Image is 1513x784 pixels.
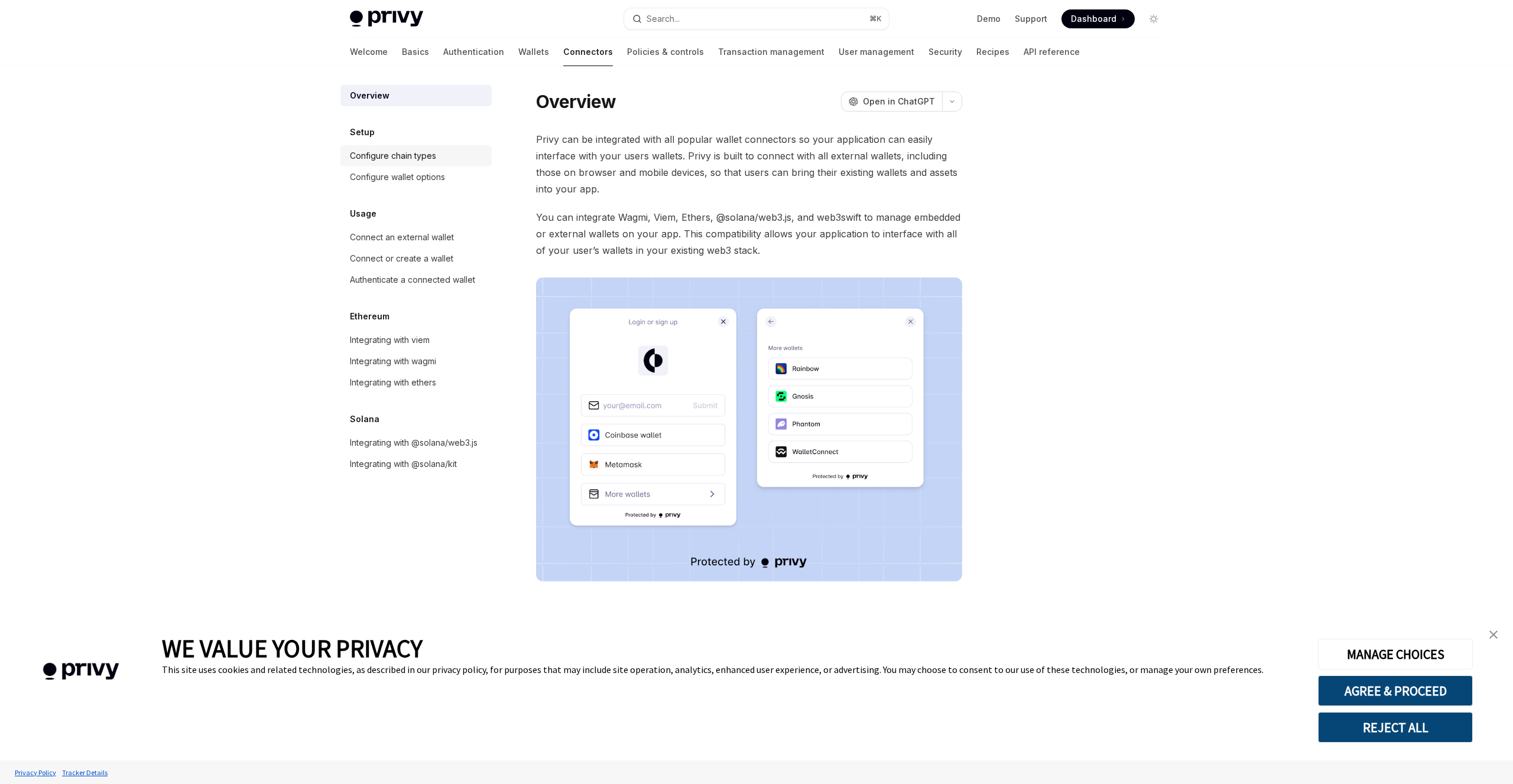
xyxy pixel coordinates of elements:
a: Basics [402,38,429,66]
div: Connect an external wallet [350,230,454,244]
div: Integrating with wagmi [350,354,436,368]
span: Dashboard [1071,13,1116,25]
div: Connect or create a wallet [350,251,453,266]
h1: Overview [536,91,616,112]
a: close banner [1482,623,1505,646]
span: Open in ChatGPT [863,96,935,107]
button: REJECT ALL [1318,712,1473,743]
a: API reference [1024,38,1080,66]
div: Integrating with viem [350,333,430,347]
a: Transaction management [718,38,824,66]
a: Recipes [976,38,1009,66]
a: Overview [340,85,492,106]
a: Configure wallet options [340,166,492,188]
a: Integrating with viem [340,329,492,351]
a: Connect or create a wallet [340,248,492,269]
button: MANAGE CHOICES [1318,639,1473,669]
a: Configure chain types [340,145,492,166]
a: Policies & controls [627,38,704,66]
a: Security [928,38,962,66]
a: Integrating with @solana/web3.js [340,432,492,453]
img: light logo [350,11,423,27]
div: Integrating with ethers [350,375,436,390]
a: Tracker Details [59,762,111,783]
div: Configure chain types [350,149,436,163]
div: Integrating with @solana/kit [350,457,457,471]
span: Privy can be integrated with all popular wallet connectors so your application can easily interfa... [536,131,962,197]
button: AGREE & PROCEED [1318,675,1473,706]
a: Authenticate a connected wallet [340,269,492,290]
div: Search... [647,12,680,26]
button: Open in ChatGPT [841,92,942,112]
img: close banner [1489,631,1498,639]
h5: Ethereum [350,309,389,324]
img: company logo [18,646,144,697]
img: Connectors3 [536,277,962,582]
a: Privacy Policy [12,762,59,783]
a: Support [1015,13,1047,25]
a: Authentication [443,38,504,66]
a: Dashboard [1061,9,1135,28]
a: Welcome [350,38,388,66]
a: User management [839,38,914,66]
span: ⌘ K [869,14,882,24]
div: Configure wallet options [350,170,445,184]
a: Demo [977,13,1001,25]
button: Open search [624,8,889,30]
a: Integrating with @solana/kit [340,453,492,475]
div: This site uses cookies and related technologies, as described in our privacy policy, for purposes... [162,664,1300,675]
div: Overview [350,89,389,103]
a: Wallets [518,38,549,66]
a: Connect an external wallet [340,227,492,248]
span: You can integrate Wagmi, Viem, Ethers, @solana/web3.js, and web3swift to manage embedded or exter... [536,209,962,259]
h5: Solana [350,412,379,426]
div: Authenticate a connected wallet [350,273,475,287]
a: Connectors [563,38,613,66]
h5: Usage [350,207,376,221]
a: Integrating with ethers [340,372,492,393]
button: Toggle dark mode [1144,9,1163,28]
h5: Setup [350,125,375,139]
a: Integrating with wagmi [340,351,492,372]
span: WE VALUE YOUR PRIVACY [162,633,423,664]
div: Integrating with @solana/web3.js [350,436,478,450]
